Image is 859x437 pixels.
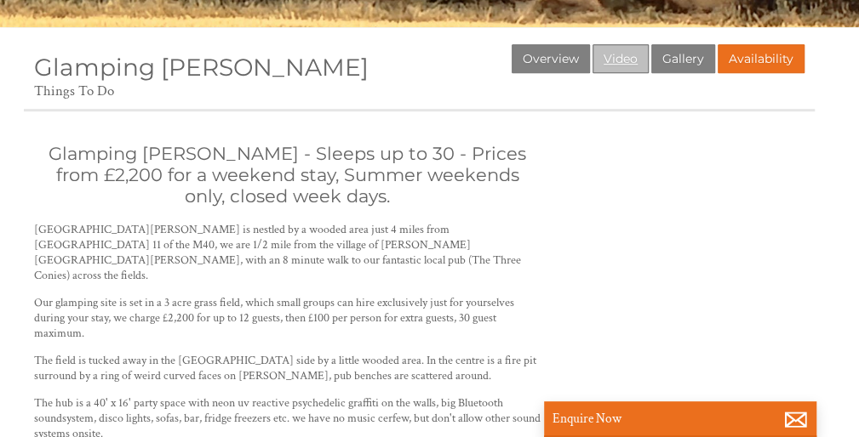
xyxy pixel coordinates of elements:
[34,143,541,207] h2: Glamping [PERSON_NAME] - Sleeps up to 30 - Prices from £2,200 for a weekend stay, Summer weekends...
[34,222,541,283] p: [GEOGRAPHIC_DATA][PERSON_NAME] is nestled by a wooded area just 4 miles from [GEOGRAPHIC_DATA] 11...
[718,44,805,73] a: Availability
[593,44,649,73] a: Video
[34,82,114,100] a: Things To Do
[553,410,808,427] p: Enquire Now
[34,53,369,82] a: Glamping [PERSON_NAME]
[34,353,541,383] p: The field is tucked away in the [GEOGRAPHIC_DATA] side by a little wooded area. In the centre is ...
[651,44,715,73] a: Gallery
[34,295,541,341] p: Our glamping site is set in a 3 acre grass field, which small groups can hire exclusively just fo...
[512,44,590,73] a: Overview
